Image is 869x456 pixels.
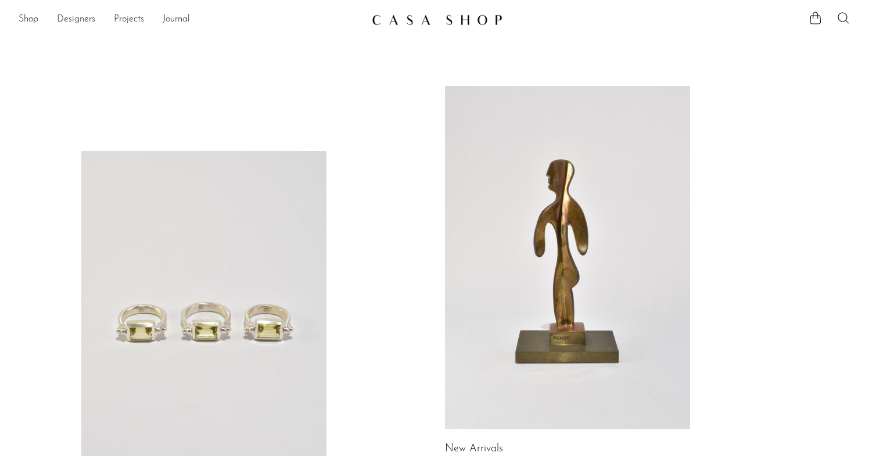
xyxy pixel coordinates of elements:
a: Journal [163,12,190,27]
nav: Desktop navigation [19,10,362,30]
a: Shop [19,12,38,27]
a: Designers [57,12,95,27]
ul: NEW HEADER MENU [19,10,362,30]
a: Projects [114,12,144,27]
a: New Arrivals [445,444,503,454]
